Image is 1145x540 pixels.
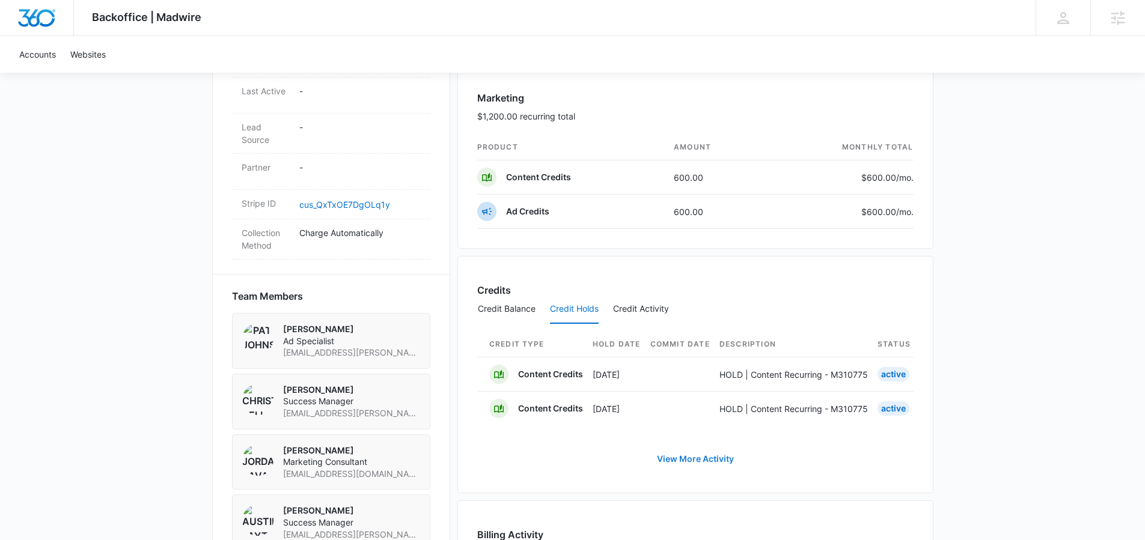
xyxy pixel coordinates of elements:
td: 600.00 [664,160,767,195]
dt: Last Active [242,85,290,97]
p: HOLD | Content Recurring - M310775 [719,368,868,381]
p: [DATE] [593,402,641,415]
p: $600.00 [857,205,914,218]
a: cus_QxTxOE7DgOLq1y [299,199,390,210]
p: $1,200.00 recurring total [477,110,575,123]
th: product [477,135,665,160]
div: Last Active- [232,77,430,114]
div: Active [878,401,909,416]
span: /mo. [896,207,914,217]
p: - [299,161,421,174]
a: View More Activity [645,444,746,473]
div: Lead Source- [232,114,430,154]
img: Austin Layton [242,505,273,536]
span: [EMAIL_ADDRESS][DOMAIN_NAME] [283,468,420,480]
span: [EMAIL_ADDRESS][PERSON_NAME][DOMAIN_NAME] [283,347,420,359]
img: Pat Johnson [242,323,273,354]
span: Description [719,339,868,350]
th: amount [664,135,767,160]
p: [PERSON_NAME] [283,384,420,396]
p: Charge Automatically [299,226,421,239]
h3: Marketing [477,91,575,105]
img: Christian Kellogg [242,384,273,415]
p: [PERSON_NAME] [283,444,420,457]
h3: Credits [477,283,511,297]
p: - [299,85,421,97]
td: 600.00 [664,195,767,229]
div: Active [878,367,909,381]
p: - [299,121,421,133]
span: [EMAIL_ADDRESS][PERSON_NAME][DOMAIN_NAME] [283,407,420,419]
a: Websites [63,36,113,73]
button: Credit Holds [550,295,599,324]
span: Ad Specialist [283,335,420,347]
span: Credit Type [489,339,583,350]
p: [PERSON_NAME] [283,323,420,335]
button: Credit Balance [478,295,536,324]
p: Content Credits [506,171,571,183]
th: monthly total [767,135,914,160]
div: Partner- [232,154,430,190]
span: Success Manager [283,517,420,529]
p: HOLD | Content Recurring - M310775 [719,402,868,415]
span: Marketing Consultant [283,456,420,468]
dt: Stripe ID [242,197,290,210]
p: Content Credits [518,402,583,414]
span: Backoffice | Madwire [92,11,201,23]
p: [DATE] [593,368,641,381]
button: Credit Activity [613,295,669,324]
span: /mo. [896,172,914,183]
span: Commit Date [650,339,710,350]
span: Hold Date [593,339,641,350]
p: [PERSON_NAME] [283,505,420,517]
dt: Collection Method [242,226,290,252]
p: Content Credits [518,368,583,380]
a: Accounts [12,36,63,73]
div: Stripe IDcus_QxTxOE7DgOLq1y [232,190,430,219]
dt: Lead Source [242,121,290,146]
span: Success Manager [283,395,420,407]
span: Status [878,339,911,350]
img: Jordan Savage [242,444,273,476]
dt: Partner [242,161,290,174]
p: Ad Credits [506,205,549,217]
span: Team Members [232,289,303,303]
div: Collection MethodCharge Automatically [232,219,430,259]
p: $600.00 [857,171,914,184]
